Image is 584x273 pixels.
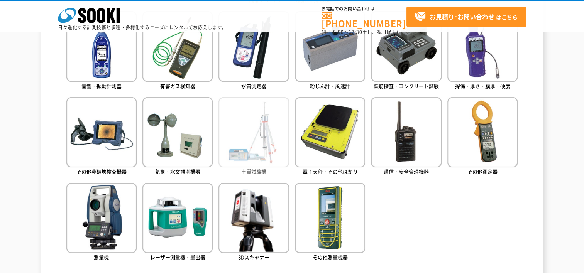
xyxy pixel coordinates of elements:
img: 粉じん計・風速計 [295,11,365,81]
img: その他測定器 [447,97,518,167]
span: 粉じん計・風速計 [310,82,350,89]
img: 測量機 [66,183,137,253]
img: 土質試験機 [218,97,289,167]
a: 気象・水文観測機器 [142,97,213,177]
img: その他非破壊検査機器 [66,97,137,167]
span: 通信・安全管理機器 [384,168,429,175]
span: 土質試験機 [241,168,266,175]
span: 8:50 [333,29,344,35]
img: 電子天秤・その他はかり [295,97,365,167]
p: 日々進化する計測技術と多種・多様化するニーズにレンタルでお応えします。 [58,25,227,30]
span: はこちら [414,11,518,23]
span: 電子天秤・その他はかり [303,168,358,175]
span: お電話でのお問い合わせは [322,7,406,11]
a: その他測量機器 [295,183,365,263]
a: レーザー測量機・墨出器 [142,183,213,263]
img: レーザー測量機・墨出器 [142,183,213,253]
img: 気象・水文観測機器 [142,97,213,167]
a: お見積り･お問い合わせはこちら [406,7,526,27]
img: 通信・安全管理機器 [371,97,441,167]
span: 探傷・厚さ・膜厚・硬度 [455,82,510,89]
a: 通信・安全管理機器 [371,97,441,177]
a: その他測定器 [447,97,518,177]
span: その他測量機器 [313,253,348,261]
span: その他測定器 [467,168,498,175]
span: レーザー測量機・墨出器 [150,253,205,261]
a: 有害ガス検知器 [142,11,213,91]
span: 鉄筋探査・コンクリート試験 [374,82,439,89]
a: その他非破壊検査機器 [66,97,137,177]
img: その他測量機器 [295,183,365,253]
span: 水質測定器 [241,82,266,89]
a: 探傷・厚さ・膜厚・硬度 [447,11,518,91]
span: 3Dスキャナー [238,253,269,261]
a: 粉じん計・風速計 [295,11,365,91]
img: 水質測定器 [218,11,289,81]
span: 17:30 [349,29,362,35]
img: 有害ガス検知器 [142,11,213,81]
a: 3Dスキャナー [218,183,289,263]
a: 水質測定器 [218,11,289,91]
span: 気象・水文観測機器 [155,168,200,175]
a: 鉄筋探査・コンクリート試験 [371,11,441,91]
span: 音響・振動計測器 [81,82,122,89]
span: 測量機 [94,253,109,261]
img: 探傷・厚さ・膜厚・硬度 [447,11,518,81]
span: その他非破壊検査機器 [76,168,127,175]
a: 土質試験機 [218,97,289,177]
strong: お見積り･お問い合わせ [430,12,494,21]
img: 音響・振動計測器 [66,11,137,81]
a: 音響・振動計測器 [66,11,137,91]
img: 鉄筋探査・コンクリート試験 [371,11,441,81]
span: 有害ガス検知器 [160,82,195,89]
a: 電子天秤・その他はかり [295,97,365,177]
a: 測量機 [66,183,137,263]
a: [PHONE_NUMBER] [322,12,406,28]
img: 3Dスキャナー [218,183,289,253]
span: (平日 ～ 土日、祝日除く) [322,29,398,35]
